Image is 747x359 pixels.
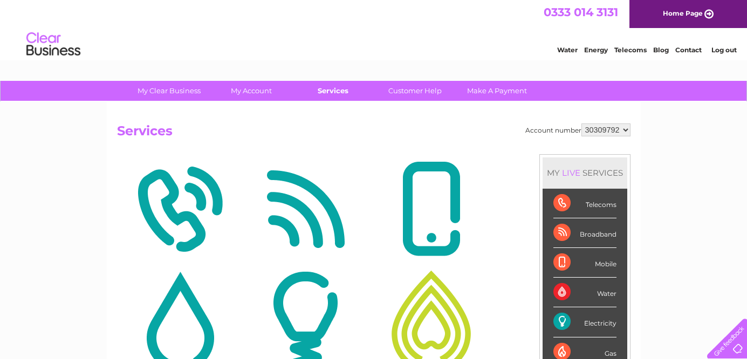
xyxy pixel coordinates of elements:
h2: Services [117,123,631,144]
a: Telecoms [614,46,647,54]
div: MY SERVICES [543,157,627,188]
div: LIVE [560,168,582,178]
div: Broadband [553,218,616,248]
a: Make A Payment [453,81,542,101]
img: Broadband [245,157,366,261]
div: Clear Business is a trading name of Verastar Limited (registered in [GEOGRAPHIC_DATA] No. 3667643... [3,6,512,52]
div: Account number [525,123,631,136]
a: Energy [584,46,608,54]
a: Blog [653,46,669,54]
a: My Account [207,81,296,101]
a: My Clear Business [125,81,214,101]
div: Water [553,278,616,307]
img: Mobile [371,157,491,261]
a: 0333 014 3131 [544,5,618,19]
a: Customer Help [371,81,460,101]
div: Telecoms [553,189,616,218]
img: Telecoms [120,157,240,261]
img: logo.png [26,28,81,61]
div: Mobile [553,248,616,278]
a: Services [289,81,378,101]
a: Contact [675,46,702,54]
a: Log out [711,46,737,54]
div: Electricity [553,307,616,337]
a: Water [557,46,578,54]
